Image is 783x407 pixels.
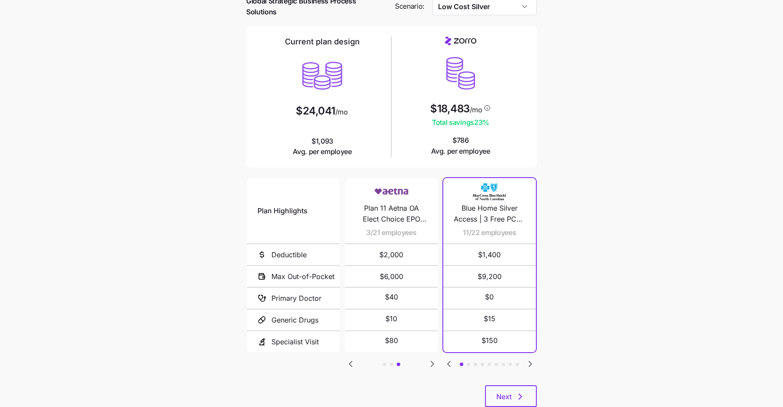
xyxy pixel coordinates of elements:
span: $6,000 [355,266,427,287]
span: $1,093 [293,136,352,158]
svg: Go to next slide [427,359,438,369]
span: /mo [335,108,348,115]
span: $24,041 [296,106,335,116]
span: $9,200 [454,266,525,287]
span: Next [496,391,512,402]
h2: Current plan design [285,37,360,47]
span: $80 [385,335,398,346]
span: $0 [485,292,494,303]
span: 11/22 employees [463,227,516,238]
span: Generic Drugs [271,315,318,326]
img: Carrier [472,183,507,200]
svg: Go to next slide [525,359,535,369]
span: $10 [385,313,397,324]
span: $18,483 [430,104,470,114]
span: Max Out-of-Pocket [271,271,335,282]
span: $1,400 [454,244,525,265]
span: $40 [385,292,398,303]
button: Go to next slide [525,358,536,370]
span: $786 [431,135,490,157]
span: Specialist Visit [271,336,319,347]
span: Deductible [271,249,307,260]
span: Avg. per employee [293,146,352,157]
span: Total savings 23 % [430,117,491,128]
span: Avg. per employee [431,146,490,157]
button: Go to previous slide [443,358,455,370]
svg: Go to previous slide [444,359,454,369]
span: $2,000 [355,244,427,265]
span: Scenario: [395,1,425,12]
span: 3/21 employees [366,227,417,238]
span: /mo [470,106,482,113]
span: Plan Highlights [258,205,308,216]
button: Next [485,385,537,407]
span: Blue Home Silver Access | 3 Free PCP | $15 Tier 1 Rx | with UNC Health Alliance [454,203,525,225]
img: Carrier [374,183,409,200]
span: Primary Doctor [271,293,321,304]
span: $150 [482,335,498,346]
span: Plan 11 Aetna OA Elect Choice EPO 2000/70 [355,203,427,225]
svg: Go to previous slide [345,359,356,369]
span: $15 [484,313,495,324]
